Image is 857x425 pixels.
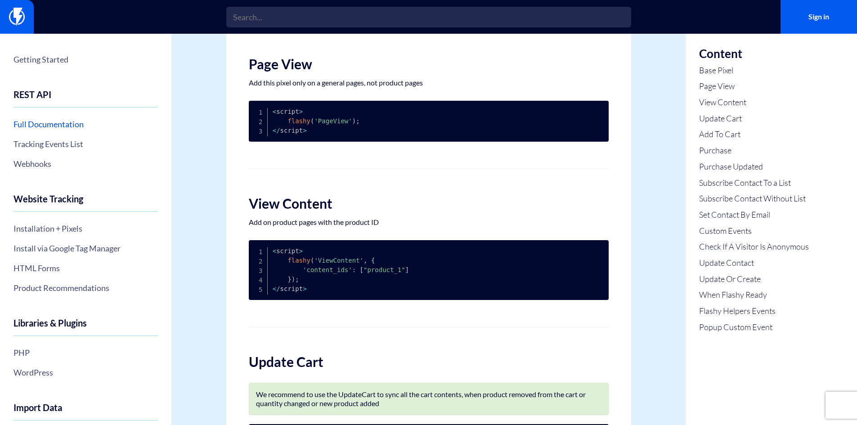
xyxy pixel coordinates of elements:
[352,117,356,125] span: )
[13,89,158,107] h4: REST API
[303,127,306,134] span: >
[699,209,809,221] a: Set Contact By Email
[299,247,303,255] span: >
[249,354,609,369] h2: Update Cart
[13,241,158,256] a: Install via Google Tag Manager
[273,108,276,115] span: <
[273,127,276,134] span: <
[13,136,158,152] a: Tracking Events List
[13,280,158,295] a: Product Recommendations
[699,65,809,76] a: Base Pixel
[287,257,310,264] span: flashy
[249,78,609,87] p: Add this pixel only on a general pages, not product pages
[314,257,363,264] span: 'ViewContent'
[699,47,809,60] h3: Content
[699,289,809,301] a: When Flashy Ready
[273,285,276,292] span: <
[699,322,809,333] a: Popup Custom Event
[13,345,158,360] a: PHP
[287,276,291,283] span: }
[310,257,314,264] span: (
[13,318,158,336] h4: Libraries & Plugins
[13,365,158,380] a: WordPress
[256,390,601,408] p: We recommend to use the UpdateCart to sync all the cart contents, when product removed from the c...
[13,403,158,421] h4: Import Data
[273,108,360,134] code: script script
[226,7,631,27] input: Search...
[276,285,280,292] span: /
[360,266,363,273] span: [
[699,161,809,173] a: Purchase Updated
[303,285,306,292] span: >
[699,305,809,317] a: Flashy Helpers Events
[699,145,809,157] a: Purchase
[292,276,295,283] span: )
[13,52,158,67] a: Getting Started
[699,129,809,140] a: Add To Cart
[295,276,299,283] span: ;
[273,247,409,292] code: script script
[356,117,359,125] span: ;
[276,127,280,134] span: /
[371,257,375,264] span: {
[699,257,809,269] a: Update Contact
[303,266,352,273] span: 'content_ids'
[363,257,367,264] span: ,
[352,266,356,273] span: :
[699,97,809,108] a: View Content
[249,196,609,211] h2: View Content
[699,193,809,205] a: Subscribe Contact Without List
[13,194,158,212] h4: Website Tracking
[13,116,158,132] a: Full Documentation
[699,113,809,125] a: Update Cart
[310,117,314,125] span: (
[363,266,405,273] span: "product_1"
[249,57,609,72] h2: Page View
[299,108,303,115] span: >
[287,117,310,125] span: flashy
[13,156,158,171] a: Webhooks
[699,225,809,237] a: Custom Events
[249,218,609,227] p: Add on product pages with the product ID
[314,117,352,125] span: 'PageView'
[273,247,276,255] span: <
[699,177,809,189] a: Subscribe Contact To a List
[13,260,158,276] a: HTML Forms
[699,273,809,285] a: Update Or Create
[405,266,409,273] span: ]
[699,81,809,92] a: Page View
[13,221,158,236] a: Installation + Pixels
[699,241,809,253] a: Check If A Visitor Is Anonymous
